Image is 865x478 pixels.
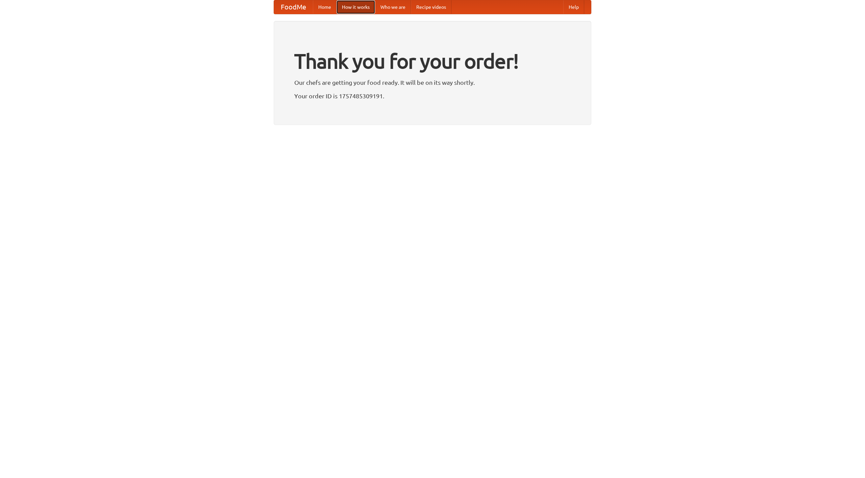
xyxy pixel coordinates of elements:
[294,45,571,77] h1: Thank you for your order!
[337,0,375,14] a: How it works
[563,0,584,14] a: Help
[294,77,571,87] p: Our chefs are getting your food ready. It will be on its way shortly.
[274,0,313,14] a: FoodMe
[375,0,411,14] a: Who we are
[313,0,337,14] a: Home
[294,91,571,101] p: Your order ID is 1757485309191.
[411,0,451,14] a: Recipe videos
